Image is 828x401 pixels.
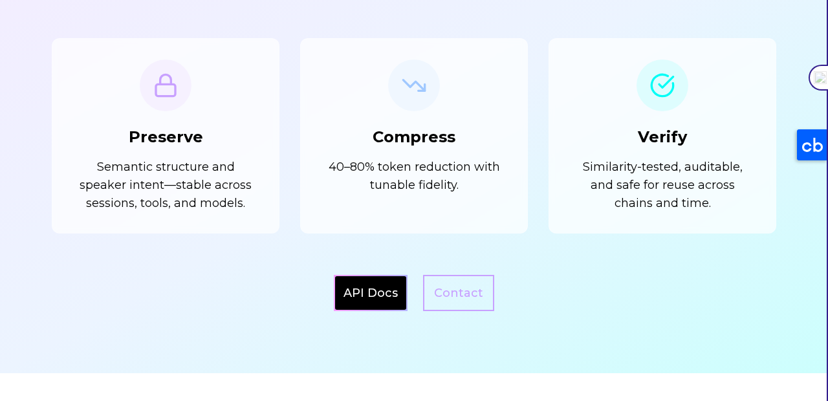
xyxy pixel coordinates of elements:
p: 40–80% token reduction with tunable fidelity. [321,158,507,194]
h3: Preserve [129,127,203,147]
h3: Verify [638,127,687,147]
a: Contact [423,275,494,311]
p: Semantic structure and speaker intent—stable across sessions, tools, and models. [73,158,258,212]
p: Similarity-tested, auditable, and safe for reuse across chains and time. [570,158,755,212]
a: API Docs [343,284,398,302]
h3: Compress [373,127,455,147]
